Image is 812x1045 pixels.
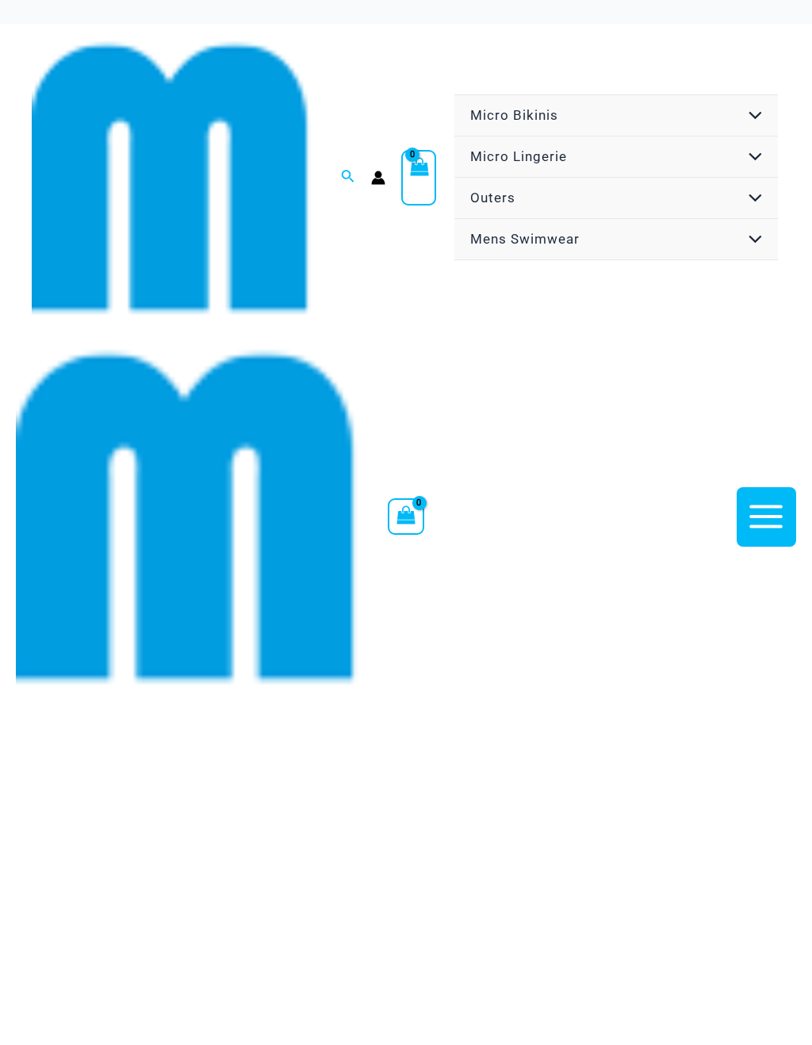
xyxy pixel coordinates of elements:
span: Micro Bikinis [470,107,558,123]
a: Account icon link [371,171,385,185]
img: cropped mm emblem [32,38,311,317]
a: OutersMenu ToggleMenu Toggle [454,178,778,219]
a: Micro BikinisMenu ToggleMenu Toggle [454,95,778,136]
a: Search icon link [341,167,355,187]
a: View Shopping Cart, empty [388,498,424,535]
a: Micro LingerieMenu ToggleMenu Toggle [454,136,778,178]
span: Outers [470,190,515,206]
a: View Shopping Cart, empty [401,150,436,206]
nav: Site Navigation [452,92,780,263]
img: cropped mm emblem [16,346,358,688]
span: Mens Swimwear [470,231,580,247]
a: Mens SwimwearMenu ToggleMenu Toggle [454,219,778,260]
span: Micro Lingerie [470,148,567,164]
